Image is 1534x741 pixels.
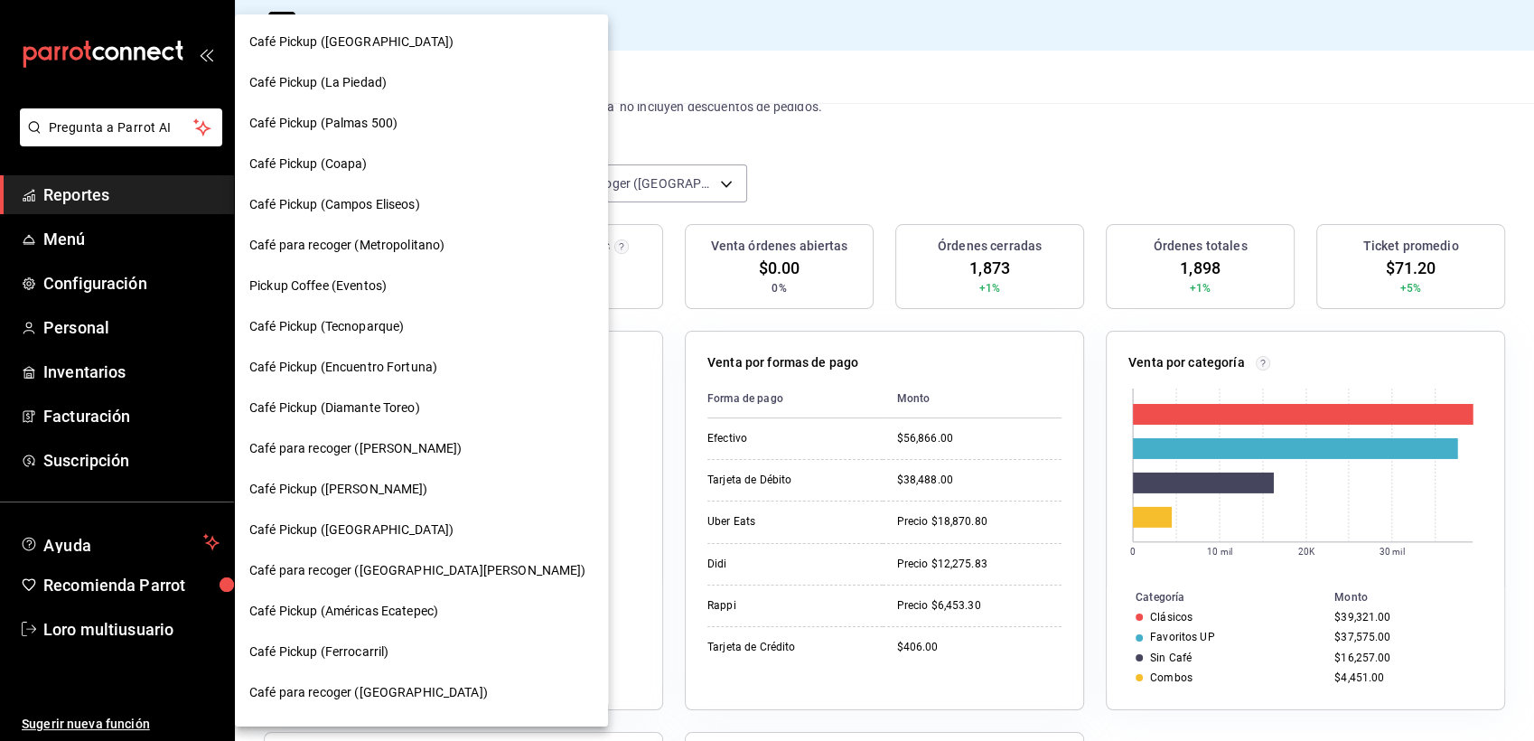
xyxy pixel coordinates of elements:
[249,33,454,52] span: Café Pickup ([GEOGRAPHIC_DATA])
[249,439,462,458] span: Café para recoger ([PERSON_NAME])
[235,62,608,103] div: Café Pickup (La Piedad)
[235,306,608,347] div: Café Pickup (Tecnoparque)
[235,550,608,591] div: Café para recoger ([GEOGRAPHIC_DATA][PERSON_NAME])
[249,399,420,417] span: Café Pickup (Diamante Toreo)
[235,388,608,428] div: Café Pickup (Diamante Toreo)
[249,683,488,702] span: Café para recoger ([GEOGRAPHIC_DATA])
[235,672,608,713] div: Café para recoger ([GEOGRAPHIC_DATA])
[249,561,586,580] span: Café para recoger ([GEOGRAPHIC_DATA][PERSON_NAME])
[235,632,608,672] div: Café Pickup (Ferrocarril)
[249,521,454,539] span: Café Pickup ([GEOGRAPHIC_DATA])
[249,195,420,214] span: Café Pickup (Campos Eliseos)
[235,347,608,388] div: Café Pickup (Encuentro Fortuna)
[249,358,437,377] span: Café Pickup (Encuentro Fortuna)
[249,480,428,499] span: Café Pickup ([PERSON_NAME])
[235,184,608,225] div: Café Pickup (Campos Eliseos)
[249,643,388,661] span: Café Pickup (Ferrocarril)
[235,428,608,469] div: Café para recoger ([PERSON_NAME])
[235,103,608,144] div: Café Pickup (Palmas 500)
[249,277,387,295] span: Pickup Coffee (Eventos)
[235,469,608,510] div: Café Pickup ([PERSON_NAME])
[249,602,438,621] span: Café Pickup (Américas Ecatepec)
[249,236,444,255] span: Café para recoger (Metropolitano)
[235,266,608,306] div: Pickup Coffee (Eventos)
[249,317,404,336] span: Café Pickup (Tecnoparque)
[235,225,608,266] div: Café para recoger (Metropolitano)
[249,114,398,133] span: Café Pickup (Palmas 500)
[249,73,387,92] span: Café Pickup (La Piedad)
[249,155,368,174] span: Café Pickup (Coapa)
[235,144,608,184] div: Café Pickup (Coapa)
[235,510,608,550] div: Café Pickup ([GEOGRAPHIC_DATA])
[235,591,608,632] div: Café Pickup (Américas Ecatepec)
[235,22,608,62] div: Café Pickup ([GEOGRAPHIC_DATA])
